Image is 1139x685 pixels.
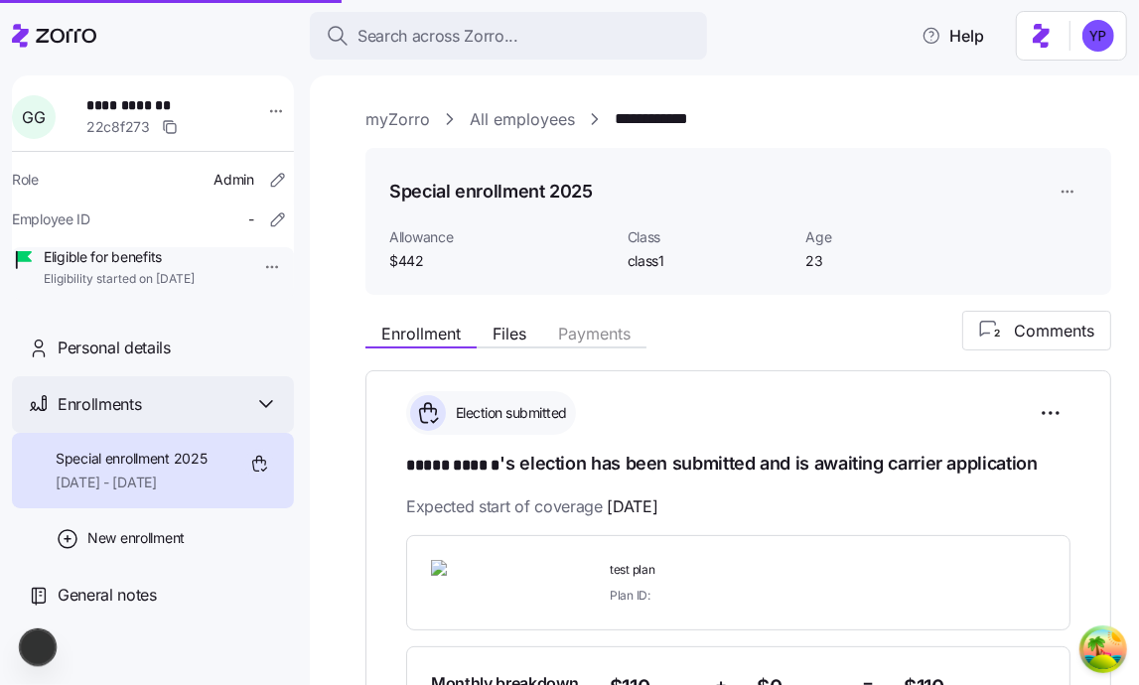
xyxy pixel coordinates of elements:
[628,227,790,247] span: Class
[450,403,567,423] span: Election submitted
[44,247,195,267] span: Eligible for benefits
[1083,629,1123,669] button: Open Tanstack query devtools
[805,251,968,271] span: 23
[805,227,968,247] span: Age
[962,311,1111,350] button: 2Comments
[87,528,185,548] span: New enrollment
[44,271,195,288] span: Eligibility started on [DATE]
[56,449,208,469] span: Special enrollment 2025
[58,336,171,360] span: Personal details
[389,179,593,204] h1: Special enrollment 2025
[357,24,518,49] span: Search across Zorro...
[58,392,141,417] span: Enrollments
[558,326,631,342] span: Payments
[493,326,526,342] span: Files
[58,583,157,608] span: General notes
[406,494,657,519] span: Expected start of coverage
[628,251,790,271] span: class1
[248,209,254,229] span: -
[922,24,984,48] span: Help
[1082,20,1114,52] img: c96db68502095cbe13deb370068b0a9f
[610,587,650,604] span: Plan ID:
[470,107,575,132] a: All employees
[310,12,707,60] button: Search across Zorro...
[86,117,150,137] span: 22c8f273
[22,109,45,125] span: G G
[906,16,1000,56] button: Help
[56,473,208,492] span: [DATE] - [DATE]
[389,251,612,271] span: $442
[1014,319,1094,342] span: Comments
[365,107,430,132] a: myZorro
[406,451,1070,479] h1: 's election has been submitted and is awaiting carrier application
[607,494,657,519] span: [DATE]
[381,326,461,342] span: Enrollment
[214,170,254,190] span: Admin
[610,562,888,579] span: test plan
[431,560,574,606] img: Medical Mutual
[12,170,39,190] span: Role
[994,327,1000,339] text: 2
[389,227,612,247] span: Allowance
[12,209,90,229] span: Employee ID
